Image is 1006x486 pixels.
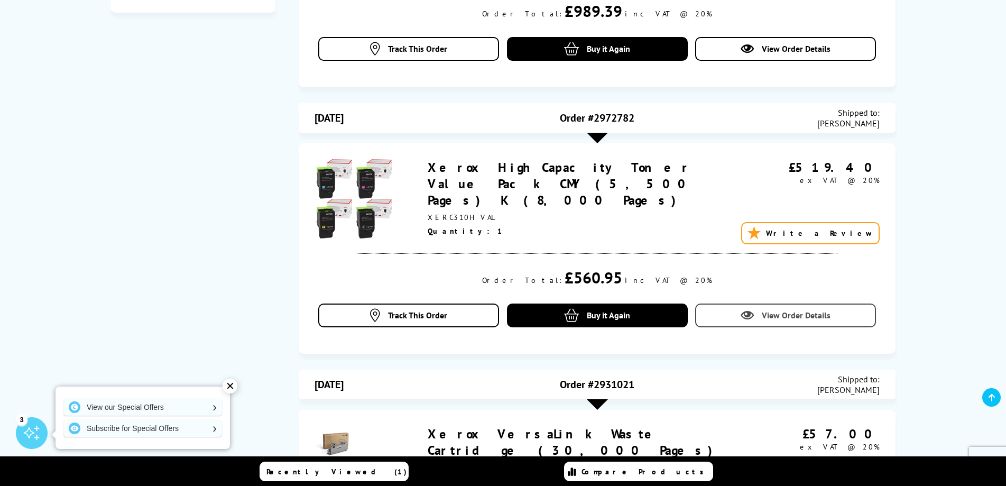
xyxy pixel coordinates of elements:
a: Recently Viewed (1) [260,462,409,481]
span: Buy it Again [587,310,630,320]
div: Order Total: [482,9,562,19]
div: £989.39 [565,1,622,21]
span: [PERSON_NAME] [817,384,880,395]
span: Write a Review [766,228,873,238]
div: £57.00 [744,426,880,442]
a: Compare Products [564,462,713,481]
a: Track This Order [318,37,499,61]
span: Track This Order [388,43,447,54]
span: [DATE] [315,378,344,391]
span: Shipped to: [817,374,880,384]
span: Track This Order [388,310,447,320]
span: Recently Viewed (1) [266,467,407,476]
span: [DATE] [315,111,344,125]
span: Buy it Again [587,43,630,54]
div: ex VAT @ 20% [744,442,880,452]
img: Xerox High Capacity Toner Value Pack CMY (5,500 Pages) K (8,000 Pages) [315,159,394,239]
span: Order #2931021 [560,378,634,391]
span: [PERSON_NAME] [817,118,880,129]
img: Xerox VersaLink Waste Cartridge (30,000 Pages) [315,426,352,463]
a: Track This Order [318,304,499,327]
span: View Order Details [762,43,830,54]
a: Xerox VersaLink Waste Cartridge (30,000 Pages) [428,426,719,459]
a: Buy it Again [507,304,688,327]
a: View our Special Offers [63,399,222,416]
div: XERC310HVAL [428,213,744,222]
div: ✕ [223,379,237,393]
div: inc VAT @ 20% [625,276,712,285]
span: Quantity: 1 [428,226,504,236]
a: View Order Details [695,37,876,61]
div: ex VAT @ 20% [744,176,880,185]
span: View Order Details [762,310,830,320]
span: Order #2972782 [560,111,634,125]
span: Compare Products [582,467,709,476]
div: Order Total: [482,276,562,285]
div: £560.95 [565,267,622,288]
div: 3 [16,414,27,425]
div: £519.40 [744,159,880,176]
a: Xerox High Capacity Toner Value Pack CMY (5,500 Pages) K (8,000 Pages) [428,159,693,208]
a: View Order Details [695,304,876,327]
div: inc VAT @ 20% [625,9,712,19]
a: Buy it Again [507,37,688,61]
a: Subscribe for Special Offers [63,420,222,437]
span: Shipped to: [817,107,880,118]
a: Write a Review [741,222,880,244]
